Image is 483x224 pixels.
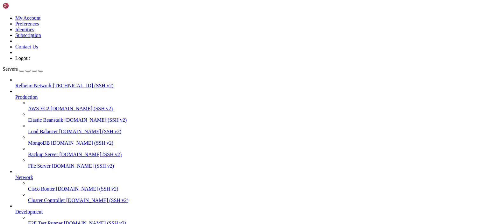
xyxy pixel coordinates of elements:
a: Backup Server [DOMAIN_NAME] (SSH v2) [28,152,480,157]
span: Development [15,209,43,214]
a: Relheim Network [TECHNICAL_ID] (SSH v2) [15,83,480,89]
span: [TECHNICAL_ID] (SSH v2) [53,83,113,88]
span: Relheim Network [15,83,52,88]
a: Elastic Beanstalk [DOMAIN_NAME] (SSH v2) [28,117,480,123]
img: Shellngn [3,3,39,9]
span: [DOMAIN_NAME] (SSH v2) [60,152,122,157]
a: Identities [15,27,34,32]
a: Production [15,94,480,100]
a: Preferences [15,21,39,26]
li: MongoDB [DOMAIN_NAME] (SSH v2) [28,134,480,146]
span: [DOMAIN_NAME] (SSH v2) [59,129,122,134]
span: [DOMAIN_NAME] (SSH v2) [51,140,113,146]
span: [DOMAIN_NAME] (SSH v2) [65,117,127,123]
span: File Server [28,163,51,169]
a: Logout [15,55,30,61]
li: Backup Server [DOMAIN_NAME] (SSH v2) [28,146,480,157]
li: Relheim Network [TECHNICAL_ID] (SSH v2) [15,77,480,89]
a: AWS EC2 [DOMAIN_NAME] (SSH v2) [28,106,480,112]
a: MongoDB [DOMAIN_NAME] (SSH v2) [28,140,480,146]
li: Production [15,89,480,169]
li: AWS EC2 [DOMAIN_NAME] (SSH v2) [28,100,480,112]
li: File Server [DOMAIN_NAME] (SSH v2) [28,157,480,169]
span: [DOMAIN_NAME] (SSH v2) [52,163,114,169]
a: Cluster Controller [DOMAIN_NAME] (SSH v2) [28,198,480,203]
span: Cisco Router [28,186,55,191]
a: Subscription [15,33,41,38]
a: File Server [DOMAIN_NAME] (SSH v2) [28,163,480,169]
span: [DOMAIN_NAME] (SSH v2) [66,198,129,203]
span: Load Balancer [28,129,58,134]
a: Servers [3,66,43,72]
li: Elastic Beanstalk [DOMAIN_NAME] (SSH v2) [28,112,480,123]
a: Contact Us [15,44,38,49]
li: Load Balancer [DOMAIN_NAME] (SSH v2) [28,123,480,134]
a: Load Balancer [DOMAIN_NAME] (SSH v2) [28,129,480,134]
a: Network [15,175,480,180]
span: [DOMAIN_NAME] (SSH v2) [56,186,118,191]
span: [DOMAIN_NAME] (SSH v2) [51,106,113,111]
a: Cisco Router [DOMAIN_NAME] (SSH v2) [28,186,480,192]
li: Cisco Router [DOMAIN_NAME] (SSH v2) [28,180,480,192]
span: Network [15,175,33,180]
span: Servers [3,66,18,72]
a: Development [15,209,480,215]
a: My Account [15,15,41,21]
span: MongoDB [28,140,50,146]
li: Cluster Controller [DOMAIN_NAME] (SSH v2) [28,192,480,203]
span: Production [15,94,38,100]
span: Elastic Beanstalk [28,117,63,123]
span: Backup Server [28,152,58,157]
span: Cluster Controller [28,198,65,203]
li: Network [15,169,480,203]
span: AWS EC2 [28,106,49,111]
